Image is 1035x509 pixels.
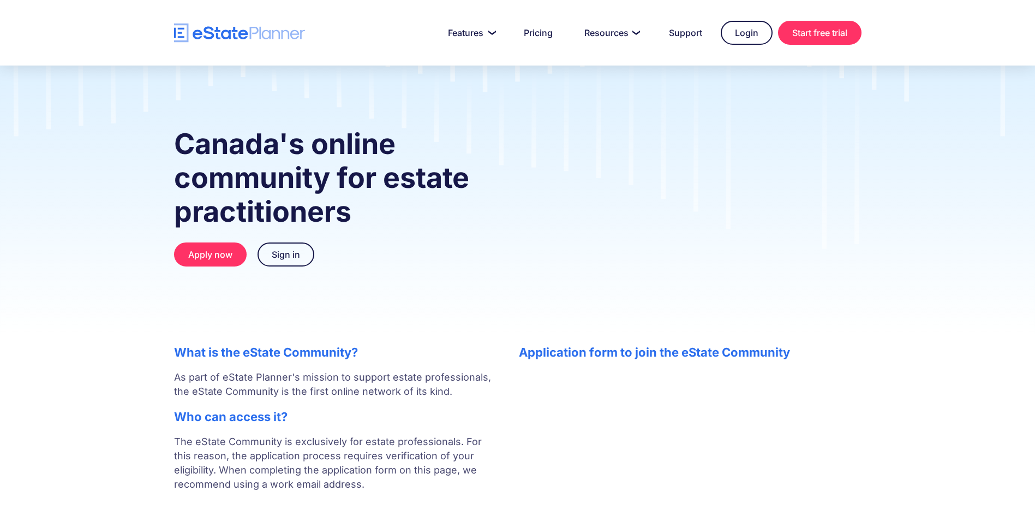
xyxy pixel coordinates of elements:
h2: What is the eState Community? [174,345,497,359]
a: Apply now [174,242,247,267]
h2: Application form to join the eState Community [519,345,861,359]
a: Start free trial [778,21,861,45]
a: Features [435,22,505,44]
a: home [174,23,305,43]
h2: Who can access it? [174,410,497,424]
strong: Canada's online community for estate practitioners [174,127,469,229]
a: Resources [571,22,650,44]
a: Pricing [511,22,566,44]
p: The eState Community is exclusively for estate professionals. For this reason, the application pr... [174,435,497,506]
a: Support [656,22,715,44]
a: Sign in [258,242,314,267]
p: As part of eState Planner's mission to support estate professionals, the eState Community is the ... [174,370,497,399]
a: Login [721,21,773,45]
